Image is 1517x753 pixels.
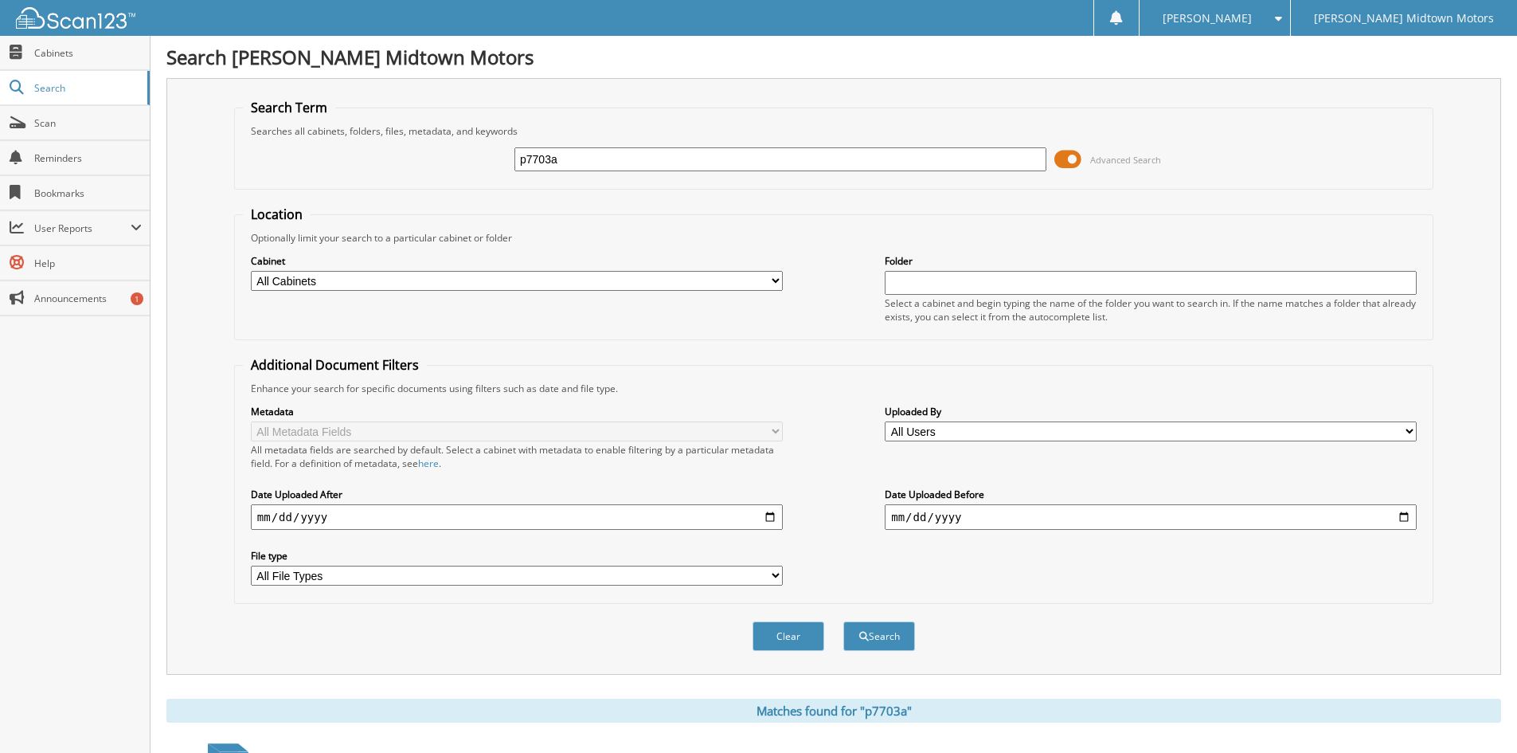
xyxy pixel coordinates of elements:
[243,356,427,374] legend: Additional Document Filters
[1314,14,1494,23] span: [PERSON_NAME] Midtown Motors
[34,81,139,95] span: Search
[251,405,783,418] label: Metadata
[34,222,131,235] span: User Reports
[34,151,142,165] span: Reminders
[34,292,142,305] span: Announcements
[34,46,142,60] span: Cabinets
[885,405,1417,418] label: Uploaded By
[843,622,915,651] button: Search
[1437,677,1517,753] iframe: Chat Widget
[34,186,142,200] span: Bookmarks
[885,254,1417,268] label: Folder
[131,292,143,305] div: 1
[16,7,135,29] img: scan123-logo-white.svg
[753,622,824,651] button: Clear
[243,382,1425,395] div: Enhance your search for specific documents using filters such as date and file type.
[34,257,142,270] span: Help
[243,99,335,116] legend: Search Term
[34,116,142,130] span: Scan
[251,443,783,470] div: All metadata fields are searched by default. Select a cabinet with metadata to enable filtering b...
[418,457,439,470] a: here
[1163,14,1252,23] span: [PERSON_NAME]
[1090,154,1161,166] span: Advanced Search
[251,488,783,501] label: Date Uploaded After
[243,124,1425,138] div: Searches all cabinets, folders, files, metadata, and keywords
[243,206,311,223] legend: Location
[166,699,1501,723] div: Matches found for "p7703a"
[251,254,783,268] label: Cabinet
[251,504,783,530] input: start
[885,504,1417,530] input: end
[885,296,1417,324] div: Select a cabinet and begin typing the name of the folder you want to search in. If the name match...
[251,549,783,563] label: File type
[166,44,1501,70] h1: Search [PERSON_NAME] Midtown Motors
[243,231,1425,245] div: Optionally limit your search to a particular cabinet or folder
[885,488,1417,501] label: Date Uploaded Before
